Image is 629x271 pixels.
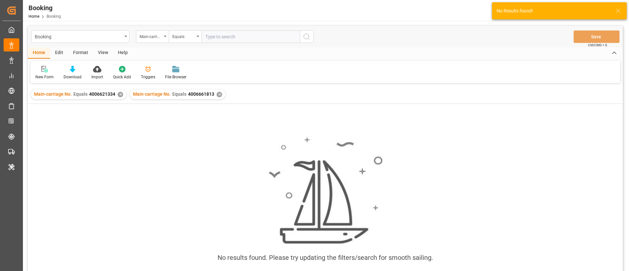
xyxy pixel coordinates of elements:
[113,48,133,59] div: Help
[141,74,155,80] div: Triggers
[268,136,383,245] img: smooth_sailing.jpeg
[28,48,50,59] div: Home
[29,3,61,13] div: Booking
[218,253,433,262] div: No results found. Please try updating the filters/search for smooth sailing.
[91,74,103,80] div: Import
[118,92,123,97] div: ✕
[574,30,619,43] button: Save
[169,30,201,43] button: open menu
[165,74,186,80] div: File Browser
[172,32,195,40] div: Equals
[497,8,609,14] div: No Results found!
[300,30,314,43] button: search button
[29,14,39,19] a: Home
[73,91,87,97] span: Equals
[35,32,122,40] div: Booking
[35,74,54,80] div: New Form
[588,43,607,48] span: Ctrl/CMD + S
[68,48,93,59] div: Format
[136,30,169,43] button: open menu
[50,48,68,59] div: Edit
[133,91,171,97] span: Main-carriage No.
[188,91,214,97] span: 4006661813
[34,91,72,97] span: Main-carriage No.
[113,74,131,80] div: Quick Add
[64,74,82,80] div: Download
[89,91,115,97] span: 4006621334
[93,48,113,59] div: View
[140,32,162,40] div: Main-carriage No.
[217,92,222,97] div: ✕
[172,91,186,97] span: Equals
[31,30,129,43] button: open menu
[201,30,300,43] input: Type to search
